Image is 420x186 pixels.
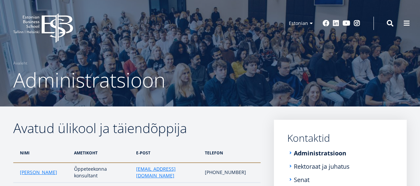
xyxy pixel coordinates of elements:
[354,20,360,27] a: Instagram
[294,163,350,170] a: Rektoraat ja juhatus
[71,143,133,163] th: ametikoht
[294,176,309,183] a: Senat
[333,20,339,27] a: Linkedin
[294,150,346,156] a: Administratsioon
[287,133,393,143] a: Kontaktid
[133,143,202,163] th: e-post
[13,66,165,93] span: Administratsioon
[136,166,198,179] a: [EMAIL_ADDRESS][DOMAIN_NAME]
[71,163,133,183] td: Õppeteekonna konsultant
[202,163,261,183] td: [PHONE_NUMBER]
[13,143,71,163] th: nimi
[20,169,57,176] a: [PERSON_NAME]
[323,20,329,27] a: Facebook
[202,143,261,163] th: telefon
[13,120,261,136] h2: Avatud ülikool ja täiendõppija
[343,20,350,27] a: Youtube
[13,60,27,67] a: Avaleht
